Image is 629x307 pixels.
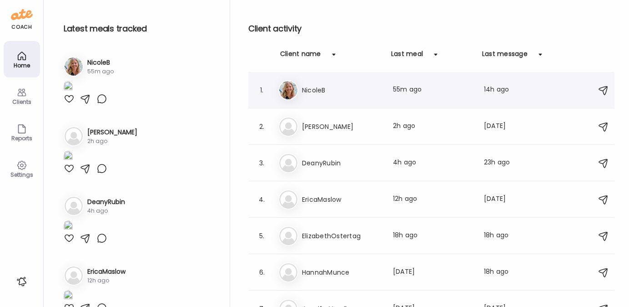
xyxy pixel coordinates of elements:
[393,121,473,132] div: 2h ago
[87,67,114,76] div: 55m ago
[11,23,32,31] div: coach
[5,135,38,141] div: Reports
[302,85,382,96] h3: NicoleB
[87,58,114,67] h3: NicoleB
[484,121,519,132] div: [DATE]
[279,263,297,281] img: bg-avatar-default.svg
[65,266,83,285] img: bg-avatar-default.svg
[248,22,614,36] h2: Client activity
[393,85,473,96] div: 55m ago
[279,118,297,136] img: bg-avatar-default.svg
[257,267,267,278] div: 6.
[87,128,137,137] h3: [PERSON_NAME]
[87,276,126,285] div: 12h ago
[484,230,519,241] div: 18h ago
[393,158,473,169] div: 4h ago
[302,194,382,205] h3: EricaMaslow
[87,267,126,276] h3: EricaMaslow
[482,49,528,64] div: Last message
[279,227,297,245] img: bg-avatar-default.svg
[11,7,33,22] img: ate
[302,158,382,169] h3: DeanyRubin
[484,194,519,205] div: [DATE]
[64,81,73,93] img: images%2FkkLrUY8seuY0oYXoW3rrIxSZDCE3%2F29qjwAqzz8PjnDl6Ioen%2FapkqeOi4gJks6PixtFUM_1080
[393,194,473,205] div: 12h ago
[64,290,73,302] img: images%2FDX5FV1kV85S6nzT6xewNQuLsvz72%2F1WhFWf4xmh2NgSzsIXyQ%2FnCDtmb2J3rqWsJ8NgmAB_1080
[257,121,267,132] div: 2.
[391,49,423,64] div: Last meal
[64,220,73,233] img: images%2FT4hpSHujikNuuNlp83B0WiiAjC52%2FQl218YhpOq74HsYgJveL%2FtSigoJnRgpPYKQwyBvB5_1080
[5,62,38,68] div: Home
[257,158,267,169] div: 3.
[87,137,137,145] div: 2h ago
[65,57,83,76] img: avatars%2FkkLrUY8seuY0oYXoW3rrIxSZDCE3
[257,230,267,241] div: 5.
[65,127,83,145] img: bg-avatar-default.svg
[302,230,382,241] h3: ElizabethOstertag
[484,85,519,96] div: 14h ago
[87,197,125,207] h3: DeanyRubin
[302,267,382,278] h3: HannahMunce
[64,151,73,163] img: images%2Fvrxxq8hx67gXpjBZ45R0tDyoZHb2%2FjyR6mHSTcHLuxjWQ5GFy%2FPt41L35VOISjOMTqcNar_1080
[257,194,267,205] div: 4.
[393,230,473,241] div: 18h ago
[484,158,519,169] div: 23h ago
[65,197,83,215] img: bg-avatar-default.svg
[393,267,473,278] div: [DATE]
[257,85,267,96] div: 1.
[5,99,38,105] div: Clients
[279,81,297,99] img: avatars%2FkkLrUY8seuY0oYXoW3rrIxSZDCE3
[279,154,297,172] img: bg-avatar-default.svg
[484,267,519,278] div: 18h ago
[87,207,125,215] div: 4h ago
[5,172,38,178] div: Settings
[64,22,215,36] h2: Latest meals tracked
[279,190,297,209] img: bg-avatar-default.svg
[280,49,321,64] div: Client name
[302,121,382,132] h3: [PERSON_NAME]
